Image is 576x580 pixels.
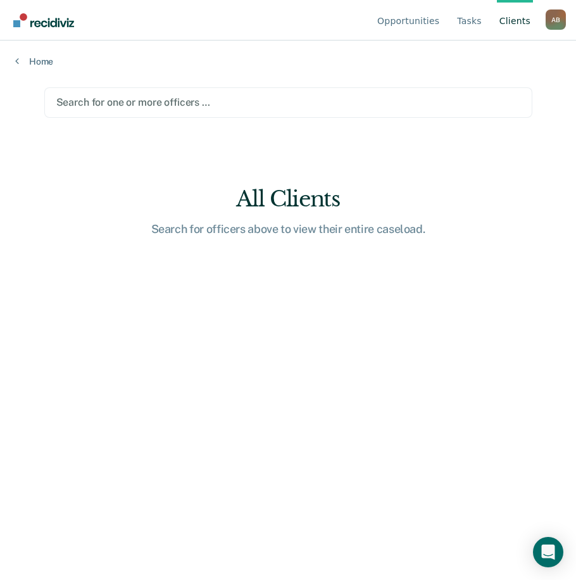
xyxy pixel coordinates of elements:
div: A B [546,9,566,30]
div: All Clients [85,186,491,212]
img: Recidiviz [13,13,74,27]
div: Open Intercom Messenger [533,537,563,567]
a: Home [15,56,561,67]
button: Profile dropdown button [546,9,566,30]
div: Search for officers above to view their entire caseload. [85,222,491,236]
